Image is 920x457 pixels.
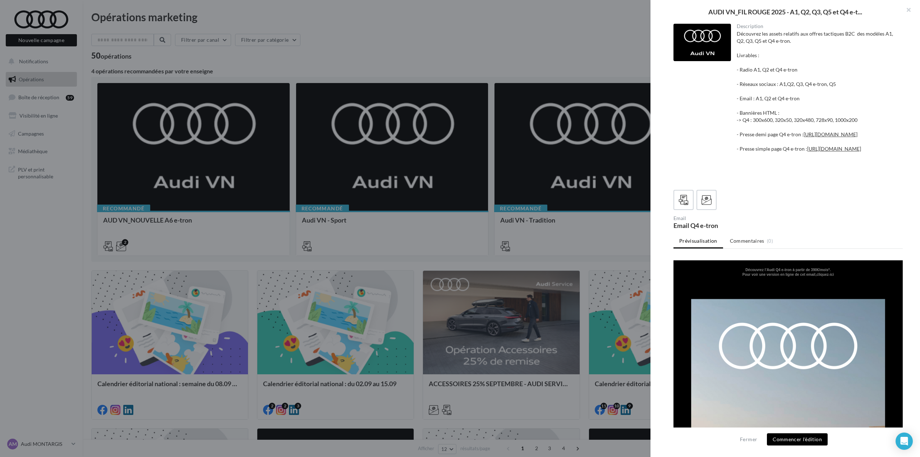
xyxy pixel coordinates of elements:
[673,216,785,221] div: Email
[896,433,913,450] div: Open Intercom Messenger
[730,237,764,245] span: Commentaires
[804,131,857,137] a: [URL][DOMAIN_NAME]
[673,222,785,229] div: Email Q4 e-tron
[767,433,828,445] button: Commencer l'édition
[737,435,760,444] button: Fermer
[72,8,157,12] b: Découvrez l’Audi Q4 e-tron à partir de 390€/mois*.
[767,238,773,244] span: (0)
[737,30,897,181] div: Découvrez les assets relatifs aux offres tactiques B2C des modèles A1, Q2, Q3, Q5 et Q4 e-tron. L...
[708,9,862,15] span: AUDI VN_FIL ROUGE 2025 - A1, Q2, Q3, Q5 et Q4 e-t...
[807,146,861,152] a: [URL][DOMAIN_NAME]
[143,12,160,16] a: cliquez-ici
[69,12,161,16] font: Pour voir une version en ligne de cet email,
[737,24,897,29] div: Description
